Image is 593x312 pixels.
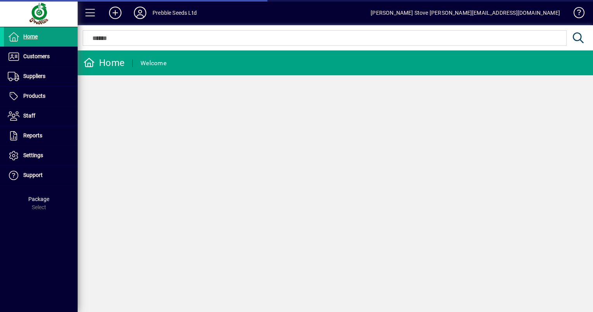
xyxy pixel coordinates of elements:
[103,6,128,20] button: Add
[140,57,166,69] div: Welcome
[4,47,78,66] a: Customers
[128,6,153,20] button: Profile
[4,67,78,86] a: Suppliers
[23,172,43,178] span: Support
[4,87,78,106] a: Products
[83,57,125,69] div: Home
[23,152,43,158] span: Settings
[28,196,49,202] span: Package
[568,2,583,27] a: Knowledge Base
[23,53,50,59] span: Customers
[23,132,42,139] span: Reports
[23,93,45,99] span: Products
[153,7,197,19] div: Prebble Seeds Ltd
[4,126,78,146] a: Reports
[4,106,78,126] a: Staff
[23,113,35,119] span: Staff
[23,33,38,40] span: Home
[4,146,78,165] a: Settings
[371,7,560,19] div: [PERSON_NAME] Stove [PERSON_NAME][EMAIL_ADDRESS][DOMAIN_NAME]
[23,73,45,79] span: Suppliers
[4,166,78,185] a: Support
